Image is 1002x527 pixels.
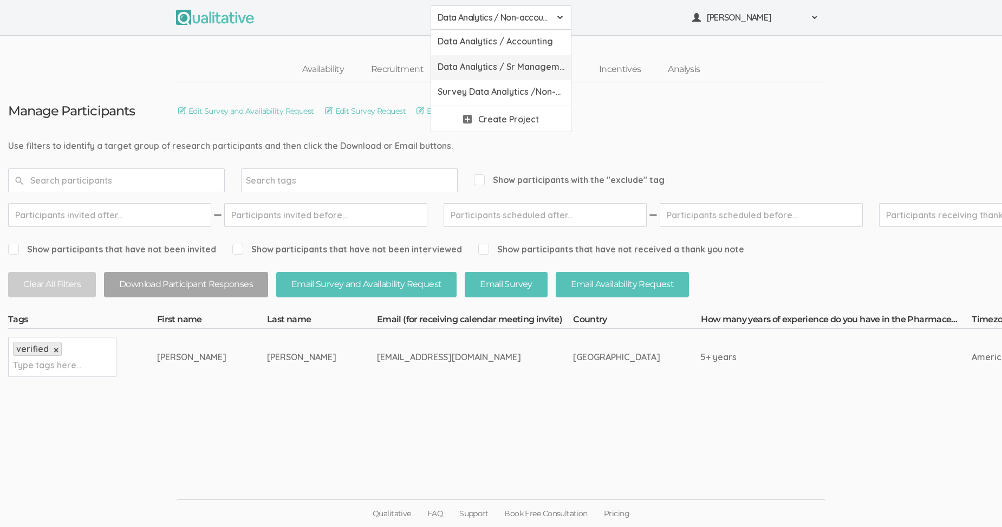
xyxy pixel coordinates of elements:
[573,314,701,329] th: Country
[8,104,135,118] h3: Manage Participants
[431,55,571,81] a: Data Analytics / Sr Management
[232,243,462,256] span: Show participants that have not been interviewed
[8,272,96,297] button: Clear All Filters
[8,168,225,192] input: Search participants
[276,272,457,297] button: Email Survey and Availability Request
[419,500,451,527] a: FAQ
[8,243,216,256] span: Show participants that have not been invited
[478,243,744,256] span: Show participants that have not received a thank you note
[474,174,665,186] span: Show participants with the "exclude" tag
[444,203,647,227] input: Participants scheduled after...
[267,314,377,329] th: Last name
[8,314,157,329] th: Tags
[701,351,931,363] div: 5+ years
[357,58,437,81] a: Recruitment
[212,203,223,227] img: dash.svg
[431,30,571,55] a: Data Analytics / Accounting
[438,35,564,48] span: Data Analytics / Accounting
[8,203,211,227] input: Participants invited after...
[438,61,564,73] span: Data Analytics / Sr Management
[463,115,472,123] img: plus.svg
[707,11,804,24] span: [PERSON_NAME]
[13,358,81,372] input: Type tags here...
[654,58,713,81] a: Analysis
[585,58,655,81] a: Incentives
[660,203,863,227] input: Participants scheduled before...
[157,351,226,363] div: [PERSON_NAME]
[377,351,532,363] div: [EMAIL_ADDRESS][DOMAIN_NAME]
[16,343,49,354] span: verified
[431,5,571,30] button: Data Analytics / Non-accounting
[246,173,314,187] input: Search tags
[417,105,511,117] a: Edit Availability Request
[948,475,1002,527] iframe: Chat Widget
[365,500,419,527] a: Qualitative
[556,272,689,297] button: Email Availability Request
[438,11,550,24] span: Data Analytics / Non-accounting
[596,500,637,527] a: Pricing
[377,314,573,329] th: Email (for receiving calendar meeting invite)
[478,113,539,126] span: Create Project
[325,105,406,117] a: Edit Survey Request
[178,105,314,117] a: Edit Survey and Availability Request
[176,10,254,25] img: Qualitative
[451,500,496,527] a: Support
[438,86,564,98] span: Survey Data Analytics /Non-accounting
[289,58,357,81] a: Availability
[157,314,267,329] th: First name
[496,500,596,527] a: Book Free Consultation
[267,351,336,363] div: [PERSON_NAME]
[573,351,660,363] div: [GEOGRAPHIC_DATA]
[104,272,268,297] button: Download Participant Responses
[431,106,571,132] a: Create Project
[685,5,826,30] button: [PERSON_NAME]
[648,203,659,227] img: dash.svg
[54,346,58,355] a: ×
[701,314,972,329] th: How many years of experience do you have in the Pharmaceutical/Biotech industry?
[224,203,427,227] input: Participants invited before...
[465,272,547,297] button: Email Survey
[431,80,571,106] a: Survey Data Analytics /Non-accounting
